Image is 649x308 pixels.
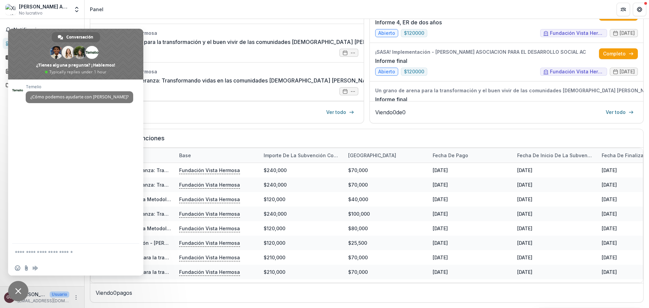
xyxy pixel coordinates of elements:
[602,211,617,217] font: [DATE]
[90,6,103,12] font: Panel
[179,211,240,216] font: Fundación Vista Hermosa
[6,294,13,300] font: GS
[264,182,287,188] font: $240,000
[264,211,287,217] font: $240,000
[517,182,532,188] font: [DATE]
[402,109,406,116] font: 0
[14,27,48,32] font: Notificaciones
[32,265,38,271] span: Grabar mensaje de audio
[433,167,448,173] font: [DATE]
[602,240,617,246] font: [DATE]
[3,38,81,49] a: Panel
[52,32,100,42] a: Conversación
[602,196,617,202] font: [DATE]
[602,255,617,260] font: [DATE]
[375,18,442,26] a: Informe 4, ER de dos años
[602,226,617,231] font: [DATE]
[264,240,285,246] font: $120,000
[52,292,67,297] font: Usuario
[3,52,81,63] a: Tareas
[603,51,626,56] font: Completo
[179,152,191,158] font: Base
[348,211,370,217] font: $100,000
[633,3,646,16] button: Obtener ayuda
[433,269,448,275] font: [DATE]
[179,240,240,245] font: Fundación Vista Hermosa
[344,148,429,163] div: [GEOGRAPHIC_DATA]
[66,32,93,42] span: Conversación
[175,148,260,163] div: Base
[87,4,106,14] nav: migaja de pan
[179,196,240,202] font: Fundación Vista Hermosa
[96,38,470,46] a: Un grano de arena para la transformación y el buen vivir de las comunidades [DEMOGRAPHIC_DATA] [P...
[348,269,368,275] font: $70,000
[322,107,358,118] a: Ver todo
[513,148,598,163] div: Fecha de inicio de la subvención
[179,167,240,173] font: Fundación Vista Hermosa
[117,289,132,296] font: pagos
[348,182,368,188] font: $70,000
[517,211,532,217] font: [DATE]
[348,226,368,231] font: $80,000
[5,4,16,15] img: Xilotl Asociación para el Desarrollo Social AC
[433,255,448,260] font: [DATE]
[602,107,638,118] a: Ver todo
[517,269,532,275] font: [DATE]
[348,255,368,260] font: $70,000
[179,254,240,260] font: Fundación Vista Hermosa
[264,269,285,275] font: $210,000
[264,255,285,260] font: $210,000
[26,85,133,89] span: Temelio
[264,226,285,231] font: $120,000
[3,66,81,77] a: Propuestas
[602,269,617,275] font: [DATE]
[260,148,344,163] div: Importe de la subvención concedida
[517,196,532,202] font: [DATE]
[375,95,407,103] a: Informe final
[179,182,240,187] font: Fundación Vista Hermosa
[326,109,346,115] font: Ver todo
[433,211,448,217] font: [DATE]
[602,167,617,173] font: [DATE]
[602,182,617,188] font: [DATE]
[264,152,353,158] font: Importe de la subvención concedida
[15,244,123,261] textarea: Escribe aquí tu mensaje...
[179,269,240,275] font: Fundación Vista Hermosa
[396,109,402,116] font: de
[264,167,287,173] font: $240,000
[348,167,368,173] font: $70,000
[8,281,28,301] a: Cerrar el chat
[375,109,393,116] font: Viendo
[3,79,81,91] a: Documentos
[433,152,468,158] font: Fecha de pago
[6,295,13,300] div: Guille Sánchez
[617,3,630,16] button: Fogonadura
[517,152,598,158] font: Fecha de inicio de la subvención
[433,196,448,202] font: [DATE]
[24,265,29,271] span: Enviar un archivo
[433,182,448,188] font: [DATE]
[433,240,448,246] font: [DATE]
[3,24,81,35] button: Notificaciones
[433,226,448,231] font: [DATE]
[606,109,626,115] font: Ver todo
[96,76,468,85] a: Abundancia y esperanza: Transformando vidas en las comunidades [DEMOGRAPHIC_DATA] [PERSON_NAME][G...
[393,109,396,116] font: 0
[72,3,81,16] button: Conmutador de entidades abiertas
[96,289,113,296] font: Viendo
[429,148,513,163] div: Fecha de pago
[517,167,532,173] font: [DATE]
[348,240,367,246] font: $25,500
[30,94,128,100] span: ¿Cómo podemos ayudarte con [PERSON_NAME]?
[517,255,532,260] font: [DATE]
[18,291,56,297] font: [PERSON_NAME]
[19,4,155,9] font: [PERSON_NAME] Asociación para el Desarrollo Social AC
[15,265,20,271] span: Insertar un emoji
[348,196,368,202] font: $40,000
[517,240,532,246] font: [DATE]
